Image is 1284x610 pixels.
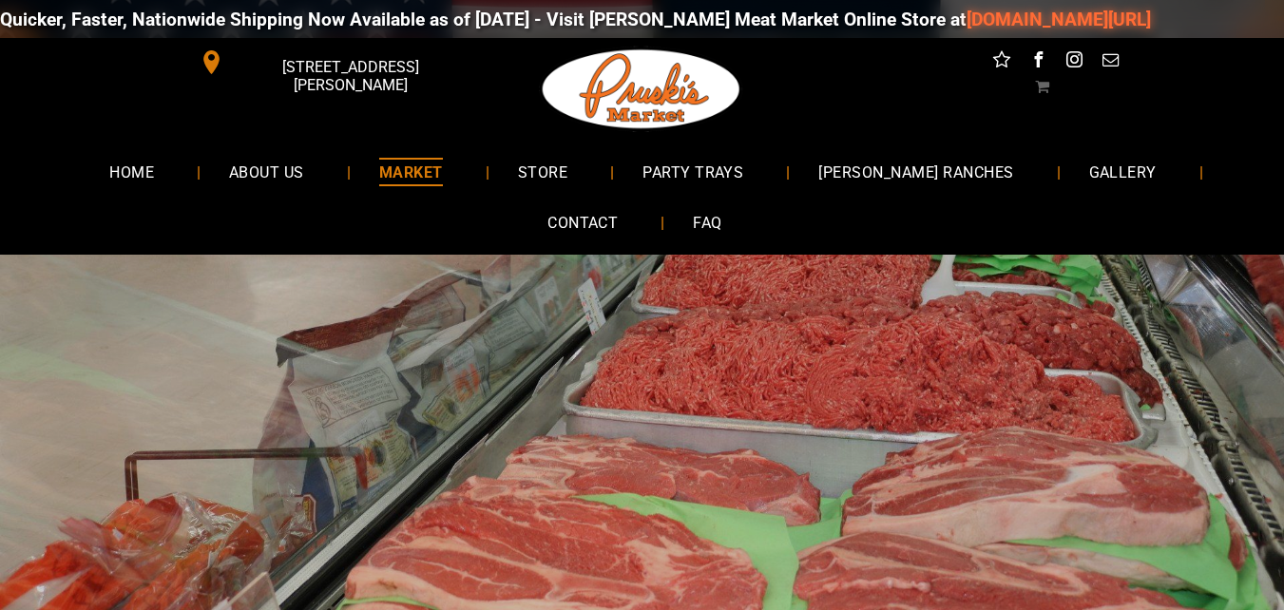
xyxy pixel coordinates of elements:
a: FAQ [664,198,750,248]
a: email [1098,48,1122,77]
a: MARKET [351,146,471,197]
a: instagram [1062,48,1086,77]
a: GALLERY [1061,146,1185,197]
a: facebook [1025,48,1050,77]
span: [STREET_ADDRESS][PERSON_NAME] [227,48,472,104]
a: HOME [81,146,182,197]
img: Pruski-s+Market+HQ+Logo2-1920w.png [539,38,744,141]
a: [PERSON_NAME] RANCHES [790,146,1042,197]
a: STORE [489,146,596,197]
a: CONTACT [519,198,646,248]
a: PARTY TRAYS [614,146,772,197]
a: ABOUT US [201,146,333,197]
a: [STREET_ADDRESS][PERSON_NAME] [186,48,477,77]
a: Social network [989,48,1014,77]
